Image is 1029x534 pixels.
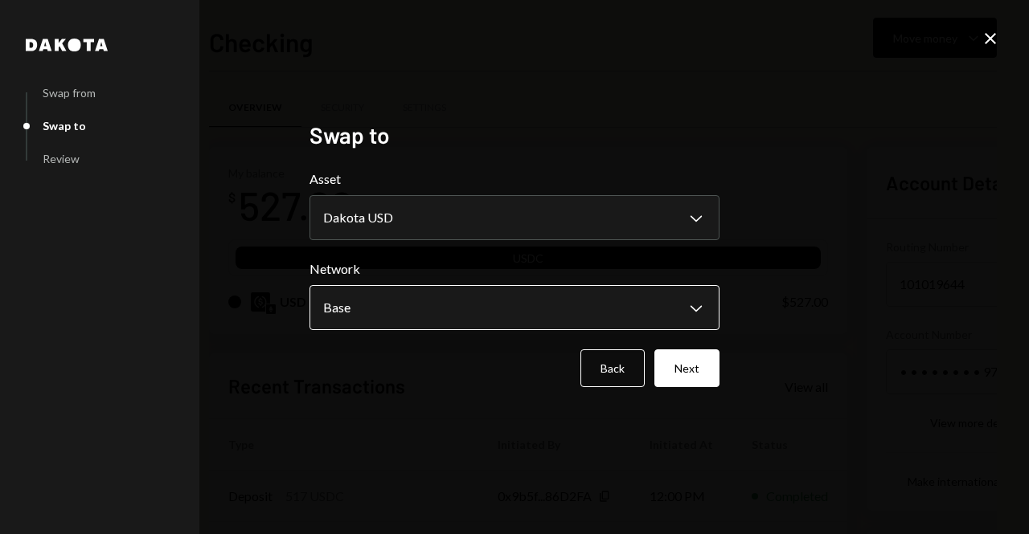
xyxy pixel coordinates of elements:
[310,285,719,330] button: Network
[310,120,719,151] h2: Swap to
[43,152,80,165] div: Review
[310,259,719,279] label: Network
[43,119,86,132] div: Swap to
[580,349,645,387] button: Back
[654,349,719,387] button: Next
[310,195,719,240] button: Asset
[310,169,719,189] label: Asset
[43,86,96,100] div: Swap from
